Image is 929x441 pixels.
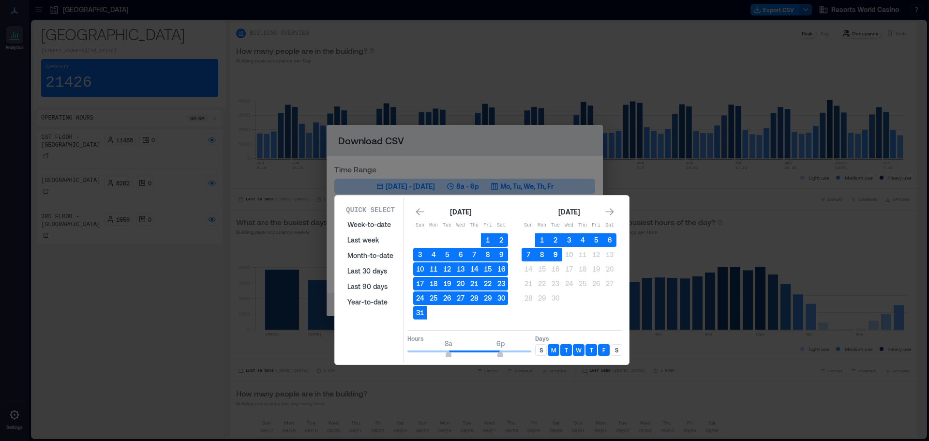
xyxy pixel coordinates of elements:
span: 8a [445,339,452,348]
button: 12 [589,248,603,261]
th: Monday [535,219,549,232]
th: Thursday [576,219,589,232]
button: Last 30 days [342,263,399,279]
button: 4 [576,233,589,247]
button: 17 [562,262,576,276]
button: 15 [535,262,549,276]
p: Tue [440,222,454,229]
button: 14 [467,262,481,276]
p: Sun [413,222,427,229]
p: S [539,346,543,354]
p: Mon [535,222,549,229]
button: 10 [413,262,427,276]
button: Go to previous month [413,205,427,219]
button: 13 [454,262,467,276]
p: Days [535,335,622,342]
button: 2 [549,233,562,247]
button: 25 [427,291,440,305]
button: 27 [454,291,467,305]
button: 1 [481,233,494,247]
button: 29 [535,291,549,305]
button: 24 [562,277,576,290]
button: 20 [603,262,616,276]
button: 24 [413,291,427,305]
button: 10 [562,248,576,261]
button: 23 [494,277,508,290]
button: 25 [576,277,589,290]
div: [DATE] [447,206,474,218]
p: Wed [562,222,576,229]
button: 4 [427,248,440,261]
button: 13 [603,248,616,261]
button: 15 [481,262,494,276]
button: 6 [603,233,616,247]
p: Fri [481,222,494,229]
button: 12 [440,262,454,276]
p: T [590,346,593,354]
p: Sat [603,222,616,229]
p: Quick Select [346,205,395,215]
p: Tue [549,222,562,229]
button: 7 [522,248,535,261]
button: 3 [413,248,427,261]
span: 6p [496,339,505,348]
button: Last week [342,232,399,248]
button: 21 [467,277,481,290]
th: Tuesday [549,219,562,232]
div: [DATE] [555,206,583,218]
button: 9 [494,248,508,261]
button: 22 [481,277,494,290]
button: 26 [589,277,603,290]
button: 7 [467,248,481,261]
button: 5 [440,248,454,261]
button: 18 [427,277,440,290]
button: 14 [522,262,535,276]
th: Wednesday [454,219,467,232]
th: Monday [427,219,440,232]
p: Wed [454,222,467,229]
button: 11 [576,248,589,261]
p: Sat [494,222,508,229]
button: 17 [413,277,427,290]
th: Friday [589,219,603,232]
p: Thu [576,222,589,229]
button: 20 [454,277,467,290]
button: 19 [440,277,454,290]
button: 19 [589,262,603,276]
button: 6 [454,248,467,261]
button: 30 [549,291,562,305]
p: S [615,346,618,354]
p: Thu [467,222,481,229]
button: Last 90 days [342,279,399,294]
button: 8 [535,248,549,261]
button: 26 [440,291,454,305]
button: Go to next month [603,205,616,219]
button: 28 [467,291,481,305]
p: F [602,346,605,354]
th: Thursday [467,219,481,232]
button: 31 [413,306,427,319]
p: T [565,346,568,354]
button: 1 [535,233,549,247]
p: W [576,346,582,354]
button: 28 [522,291,535,305]
button: 16 [494,262,508,276]
button: 18 [576,262,589,276]
p: Sun [522,222,535,229]
button: Year-to-date [342,294,399,310]
button: 27 [603,277,616,290]
button: 21 [522,277,535,290]
button: 11 [427,262,440,276]
p: Mon [427,222,440,229]
th: Saturday [494,219,508,232]
th: Sunday [522,219,535,232]
button: 29 [481,291,494,305]
th: Tuesday [440,219,454,232]
th: Friday [481,219,494,232]
p: Hours [407,335,531,342]
button: 16 [549,262,562,276]
p: M [551,346,556,354]
button: 23 [549,277,562,290]
button: Month-to-date [342,248,399,263]
th: Wednesday [562,219,576,232]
